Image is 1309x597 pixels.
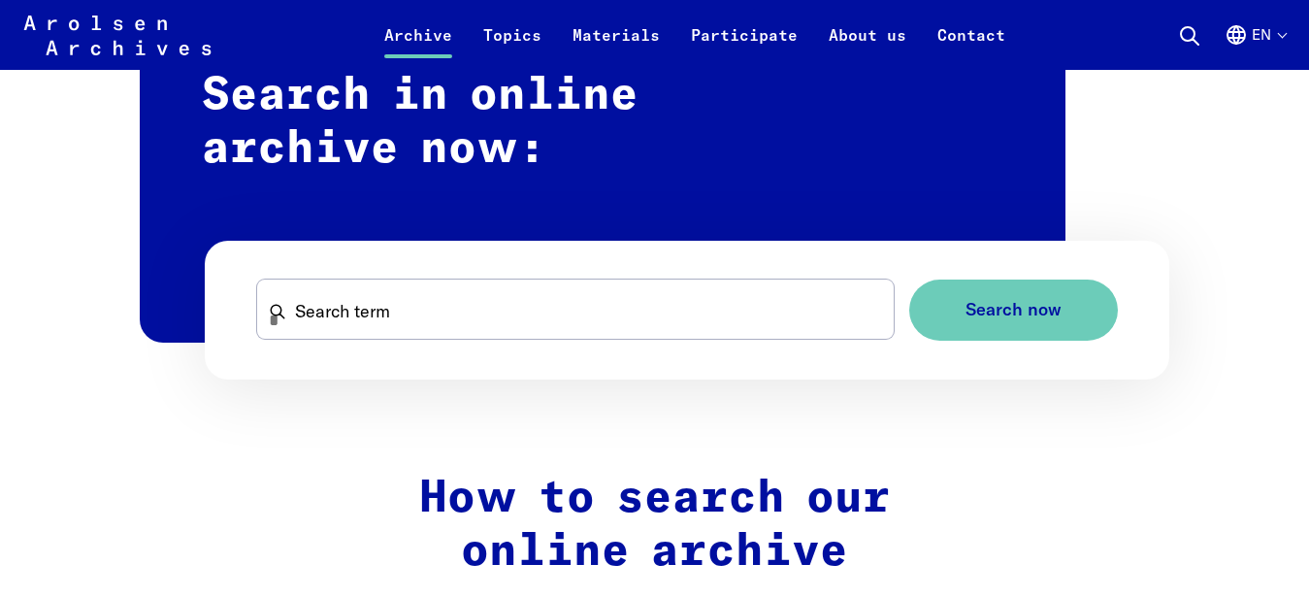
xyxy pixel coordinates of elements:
h2: Search in online archive now: [140,31,1065,343]
a: Materials [557,23,675,70]
h2: How to search our online archive [245,473,1065,580]
a: About us [813,23,922,70]
button: English, language selection [1225,23,1286,70]
a: Contact [922,23,1021,70]
button: Search now [909,280,1118,341]
a: Topics [468,23,557,70]
nav: Primary [369,12,1021,58]
a: Participate [675,23,813,70]
span: Search now [965,300,1062,320]
a: Archive [369,23,468,70]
